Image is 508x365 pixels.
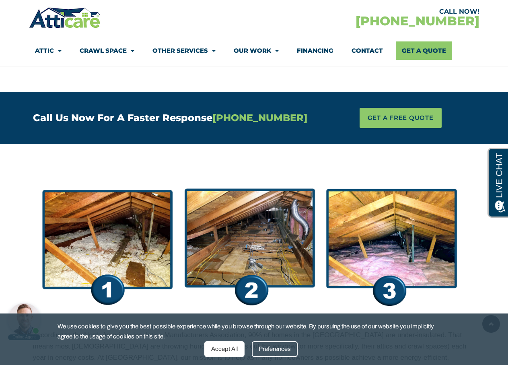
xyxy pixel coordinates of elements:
span: GET A FREE QUOTE [368,112,434,124]
a: Other Services [152,41,216,60]
a: Get A Quote [396,41,452,60]
a: GET A FREE QUOTE [360,108,442,128]
iframe: Chat Invitation [4,301,44,341]
a: Attic [35,41,62,60]
h4: Call Us Now For A Faster Response [33,113,318,123]
div: Preferences [252,341,298,357]
nav: Menu [35,41,473,60]
a: Crawl Space [80,41,134,60]
span: Opens a chat window [20,6,65,16]
span: [PHONE_NUMBER] [212,112,307,124]
div: Accept All [204,341,245,357]
span: We use cookies to give you the best possible experience while you browse through our website. By ... [58,322,444,341]
a: Financing [297,41,333,60]
a: Contact [352,41,383,60]
div: CALL NOW! [254,8,479,15]
a: Our Work [234,41,279,60]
